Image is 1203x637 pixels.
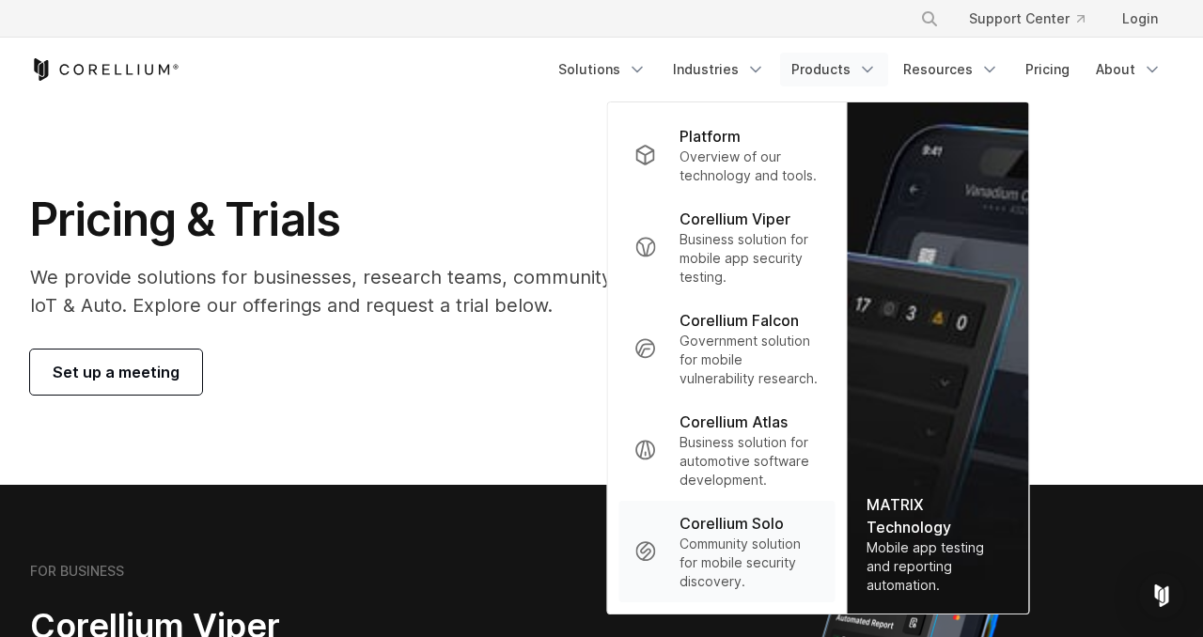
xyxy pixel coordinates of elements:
a: Support Center [954,2,1100,36]
p: We provide solutions for businesses, research teams, community individuals, and IoT & Auto. Explo... [30,263,779,319]
button: Search [913,2,946,36]
p: Corellium Viper [680,208,790,230]
div: Open Intercom Messenger [1139,573,1184,618]
a: Resources [892,53,1010,86]
span: Set up a meeting [53,361,180,383]
a: Pricing [1014,53,1081,86]
a: Corellium Solo Community solution for mobile security discovery. [619,501,836,602]
a: Products [780,53,888,86]
a: Platform Overview of our technology and tools. [619,114,836,196]
div: Mobile app testing and reporting automation. [867,538,1010,595]
a: Corellium Atlas Business solution for automotive software development. [619,399,836,501]
h1: Pricing & Trials [30,192,779,248]
p: Corellium Falcon [680,309,799,332]
p: Business solution for mobile app security testing. [680,230,820,287]
a: Login [1107,2,1173,36]
a: Set up a meeting [30,350,202,395]
p: Corellium Atlas [680,411,788,433]
p: Corellium Solo [680,512,784,535]
div: MATRIX Technology [867,493,1010,538]
img: Matrix_WebNav_1x [848,102,1029,614]
a: Corellium Viper Business solution for mobile app security testing. [619,196,836,298]
a: About [1085,53,1173,86]
p: Platform [680,125,741,148]
div: Navigation Menu [898,2,1173,36]
a: Corellium Home [30,58,180,81]
a: Solutions [547,53,658,86]
a: Industries [662,53,776,86]
div: Navigation Menu [547,53,1173,86]
p: Government solution for mobile vulnerability research. [680,332,820,388]
a: MATRIX Technology Mobile app testing and reporting automation. [848,102,1029,614]
h6: FOR BUSINESS [30,563,124,580]
p: Business solution for automotive software development. [680,433,820,489]
p: Community solution for mobile security discovery. [680,535,820,591]
a: Corellium Falcon Government solution for mobile vulnerability research. [619,298,836,399]
p: Overview of our technology and tools. [680,148,820,185]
